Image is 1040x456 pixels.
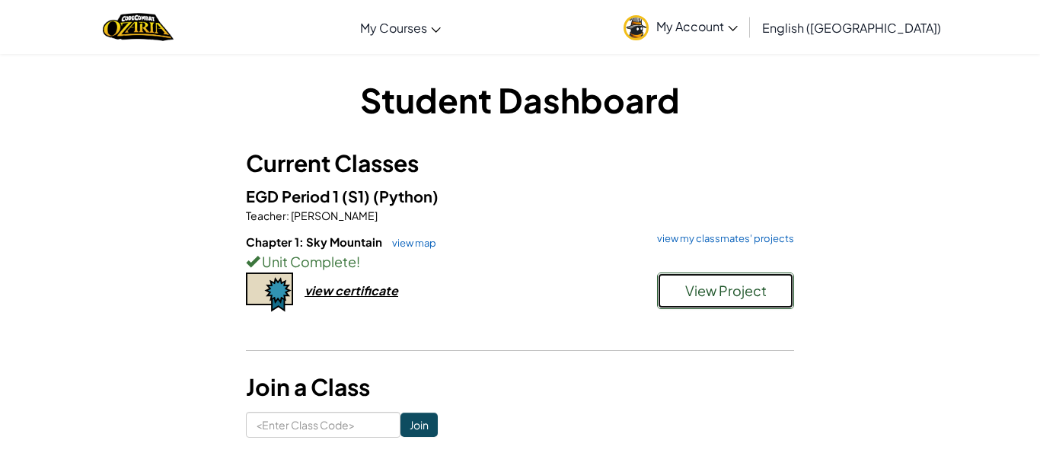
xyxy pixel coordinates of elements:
input: <Enter Class Code> [246,412,400,438]
span: My Courses [360,20,427,36]
img: certificate-icon.png [246,273,293,312]
input: Join [400,413,438,437]
span: View Project [685,282,767,299]
span: Unit Complete [260,253,356,270]
a: view certificate [246,282,398,298]
a: Ozaria by CodeCombat logo [103,11,174,43]
img: avatar [624,15,649,40]
a: view map [384,237,436,249]
span: English ([GEOGRAPHIC_DATA]) [762,20,941,36]
a: My Courses [353,7,448,48]
a: English ([GEOGRAPHIC_DATA]) [754,7,949,48]
span: Teacher [246,209,286,222]
span: EGD Period 1 (S1) [246,187,373,206]
span: [PERSON_NAME] [289,209,378,222]
span: My Account [656,18,738,34]
h3: Join a Class [246,370,794,404]
button: View Project [657,273,794,309]
img: Home [103,11,174,43]
span: : [286,209,289,222]
h1: Student Dashboard [246,76,794,123]
span: ! [356,253,360,270]
h3: Current Classes [246,146,794,180]
a: view my classmates' projects [649,234,794,244]
span: (Python) [373,187,439,206]
div: view certificate [305,282,398,298]
a: My Account [616,3,745,51]
span: Chapter 1: Sky Mountain [246,234,384,249]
